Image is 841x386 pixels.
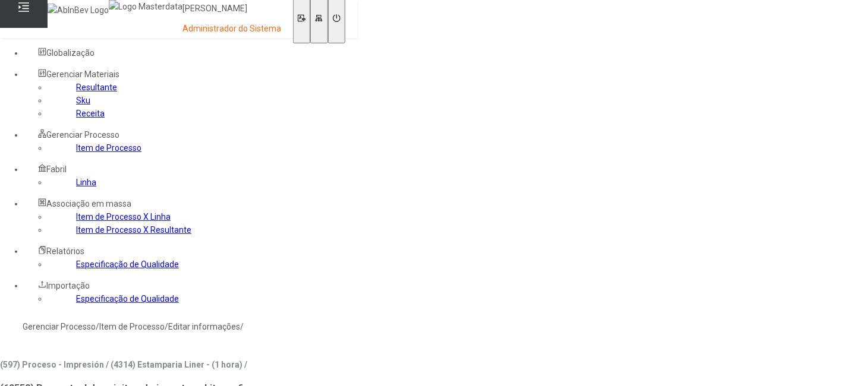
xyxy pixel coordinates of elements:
[76,96,90,105] a: Sku
[48,4,109,17] img: AbInBev Logo
[76,260,179,269] a: Especificação de Qualidade
[46,130,119,140] span: Gerenciar Processo
[76,294,179,303] a: Especificação de Qualidade
[182,23,281,35] p: Administrador do Sistema
[76,109,105,118] a: Receita
[46,246,84,256] span: Relatórios
[76,143,141,153] a: Item de Processo
[46,48,95,58] span: Globalização
[96,322,99,331] nz-breadcrumb-separator: /
[165,322,168,331] nz-breadcrumb-separator: /
[46,199,131,208] span: Associação em massa
[182,3,281,15] p: [PERSON_NAME]
[240,322,244,331] nz-breadcrumb-separator: /
[46,69,119,79] span: Gerenciar Materiais
[46,164,67,174] span: Fabril
[76,83,117,92] a: Resultante
[168,322,240,331] a: Editar informações
[46,281,90,290] span: Importação
[99,322,165,331] a: Item de Processo
[76,178,96,187] a: Linha
[76,212,171,222] a: Item de Processo X Linha
[76,225,191,235] a: Item de Processo X Resultante
[23,322,96,331] a: Gerenciar Processo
